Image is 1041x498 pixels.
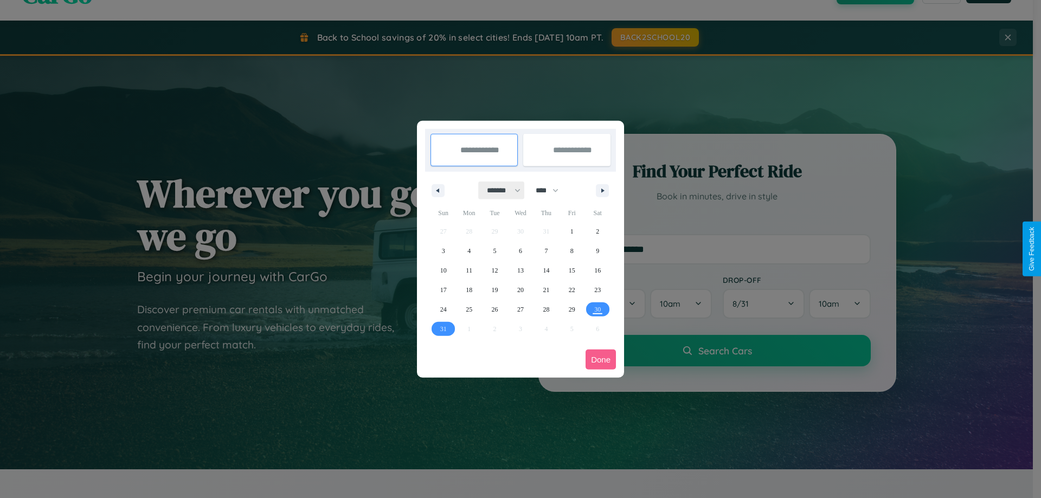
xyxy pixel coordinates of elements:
[559,241,584,261] button: 8
[507,241,533,261] button: 6
[569,280,575,300] span: 22
[534,241,559,261] button: 7
[585,241,611,261] button: 9
[569,261,575,280] span: 15
[507,261,533,280] button: 13
[440,319,447,339] span: 31
[456,261,481,280] button: 11
[594,300,601,319] span: 30
[482,261,507,280] button: 12
[519,241,522,261] span: 6
[492,280,498,300] span: 19
[1028,227,1036,271] div: Give Feedback
[517,261,524,280] span: 13
[585,204,611,222] span: Sat
[456,204,481,222] span: Mon
[467,241,471,261] span: 4
[430,280,456,300] button: 17
[585,300,611,319] button: 30
[596,241,599,261] span: 9
[482,204,507,222] span: Tue
[570,222,574,241] span: 1
[430,204,456,222] span: Sun
[594,261,601,280] span: 16
[456,300,481,319] button: 25
[493,241,497,261] span: 5
[570,241,574,261] span: 8
[534,280,559,300] button: 21
[430,319,456,339] button: 31
[559,222,584,241] button: 1
[517,300,524,319] span: 27
[569,300,575,319] span: 29
[517,280,524,300] span: 20
[492,300,498,319] span: 26
[543,300,549,319] span: 28
[585,280,611,300] button: 23
[585,222,611,241] button: 2
[559,280,584,300] button: 22
[442,241,445,261] span: 3
[430,300,456,319] button: 24
[456,241,481,261] button: 4
[430,241,456,261] button: 3
[585,261,611,280] button: 16
[507,300,533,319] button: 27
[559,300,584,319] button: 29
[482,300,507,319] button: 26
[596,222,599,241] span: 2
[534,204,559,222] span: Thu
[466,280,472,300] span: 18
[440,300,447,319] span: 24
[534,261,559,280] button: 14
[466,300,472,319] span: 25
[594,280,601,300] span: 23
[482,241,507,261] button: 5
[543,280,549,300] span: 21
[492,261,498,280] span: 12
[544,241,548,261] span: 7
[559,261,584,280] button: 15
[586,350,616,370] button: Done
[440,280,447,300] span: 17
[482,280,507,300] button: 19
[507,280,533,300] button: 20
[543,261,549,280] span: 14
[440,261,447,280] span: 10
[466,261,472,280] span: 11
[559,204,584,222] span: Fri
[534,300,559,319] button: 28
[507,204,533,222] span: Wed
[456,280,481,300] button: 18
[430,261,456,280] button: 10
